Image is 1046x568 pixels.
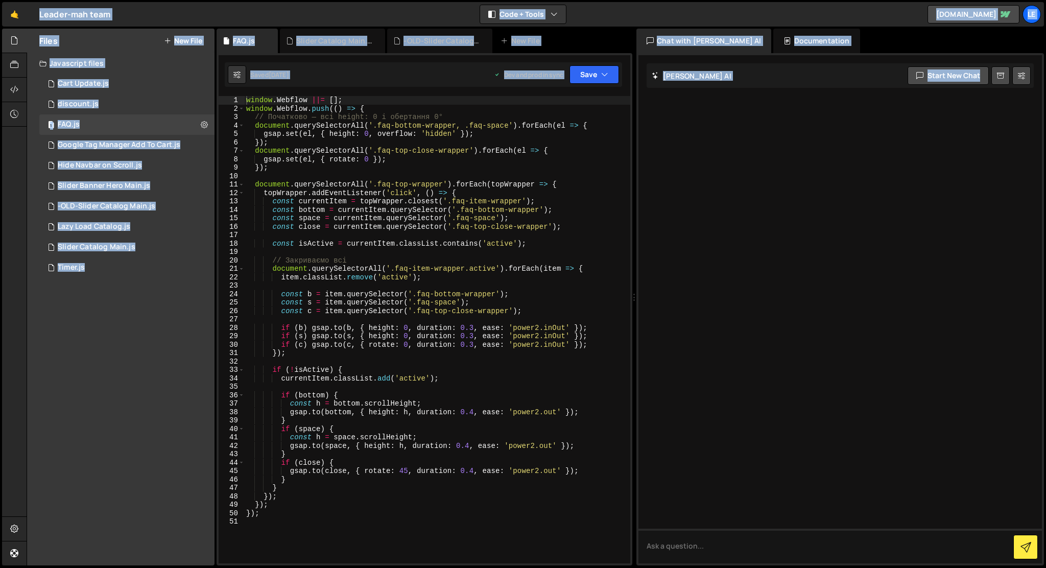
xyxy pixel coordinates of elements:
div: 16298/44467.js [39,74,215,94]
div: 43 [219,450,245,459]
a: 🤙 [2,2,27,27]
h2: [PERSON_NAME] AI [652,71,731,81]
div: 20 [219,256,245,265]
div: New File [501,36,543,46]
div: Lazy Load Catalog.js [58,222,130,231]
div: 1 [219,96,245,105]
div: 42 [219,442,245,451]
div: FAQ.js [233,36,255,46]
div: 17 [219,231,245,240]
div: 7 [219,147,245,155]
div: 10 [219,172,245,181]
div: Documentation [773,29,860,53]
div: 5 [219,130,245,138]
a: [DOMAIN_NAME] [928,5,1019,23]
div: 32 [219,358,245,366]
div: -OLD-Slider Catalog Main.js [39,196,215,217]
div: 41 [219,433,245,442]
div: 36 [219,391,245,400]
div: 11 [219,180,245,189]
button: Start new chat [908,66,989,85]
div: 47 [219,484,245,492]
div: 21 [219,265,245,273]
div: Google Tag Manager Add To Cart.js [58,140,180,150]
div: Slider Catalog Main.js [296,36,373,46]
div: 29 [219,332,245,341]
div: 50 [219,509,245,518]
div: 44 [219,459,245,467]
div: 37 [219,399,245,408]
div: 3 [219,113,245,122]
div: 35 [219,383,245,391]
h2: Files [39,35,58,46]
div: 38 [219,408,245,417]
div: 27 [219,315,245,324]
div: 2 [219,105,245,113]
div: Saved [250,70,289,79]
div: Slider Catalog Main.js [58,243,135,252]
div: 33 [219,366,245,374]
div: Leader-mah team [39,8,110,20]
div: Hide Navbar on Scroll.js [58,161,142,170]
button: Save [569,65,619,84]
div: 19 [219,248,245,256]
button: Code + Tools [480,5,566,23]
div: 31 [219,349,245,358]
div: 18 [219,240,245,248]
div: Chat with [PERSON_NAME] AI [636,29,771,53]
div: 16298/44401.js [39,176,215,196]
div: 40 [219,425,245,434]
div: 23 [219,281,245,290]
div: 6 [219,138,245,147]
div: 16298/44406.js [39,217,215,237]
div: 16298/44469.js [39,135,215,155]
div: 49 [219,501,245,509]
div: 8 [219,155,245,164]
div: 51 [219,517,245,526]
div: Slider Banner Hero Main.js [58,181,150,191]
div: 16298/44463.js [39,114,215,135]
div: 39 [219,416,245,425]
div: Timer.js [58,263,85,272]
div: 26 [219,307,245,316]
div: 9 [219,163,245,172]
div: 28 [219,324,245,333]
div: Dev and prod in sync [494,70,563,79]
div: -OLD-Slider Catalog Main.js [403,36,480,46]
div: 25 [219,298,245,307]
div: Javascript files [27,53,215,74]
div: 46 [219,476,245,484]
div: Cart Update.js [58,79,109,88]
div: 4 [219,122,245,130]
a: Le [1023,5,1041,23]
div: 16298/44402.js [39,155,215,176]
div: discount.js [58,100,99,109]
div: 22 [219,273,245,282]
div: 30 [219,341,245,349]
div: FAQ.js [58,120,80,129]
div: 14 [219,206,245,215]
div: 16298/44400.js [39,257,215,278]
div: [DATE] [269,70,289,79]
div: 16 [219,223,245,231]
div: -OLD-Slider Catalog Main.js [58,202,155,211]
div: 34 [219,374,245,383]
button: New File [164,37,202,45]
div: 16298/44466.js [39,94,215,114]
div: 45 [219,467,245,476]
div: 48 [219,492,245,501]
div: 24 [219,290,245,299]
div: 16298/44828.js [39,237,215,257]
div: 13 [219,197,245,206]
span: 1 [48,122,54,130]
div: 12 [219,189,245,198]
div: 15 [219,214,245,223]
